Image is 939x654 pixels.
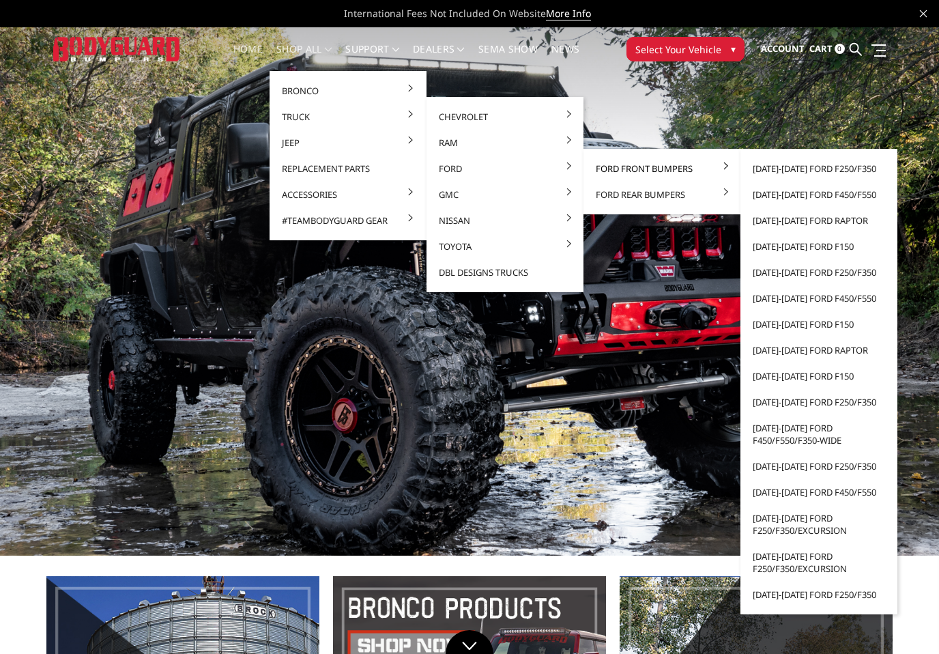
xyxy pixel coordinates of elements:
[275,104,421,130] a: Truck
[413,44,465,71] a: Dealers
[432,233,578,259] a: Toyota
[432,182,578,208] a: GMC
[276,44,332,71] a: shop all
[432,104,578,130] a: Chevrolet
[809,31,845,68] a: Cart 0
[746,337,892,363] a: [DATE]-[DATE] Ford Raptor
[746,479,892,505] a: [DATE]-[DATE] Ford F450/F550
[746,285,892,311] a: [DATE]-[DATE] Ford F450/F550
[746,453,892,479] a: [DATE]-[DATE] Ford F250/F350
[626,37,745,61] button: Select Your Vehicle
[275,78,421,104] a: Bronco
[551,44,579,71] a: News
[746,582,892,608] a: [DATE]-[DATE] Ford F250/F350
[432,259,578,285] a: DBL Designs Trucks
[589,182,735,208] a: Ford Rear Bumpers
[546,7,591,20] a: More Info
[809,42,833,55] span: Cart
[275,182,421,208] a: Accessories
[761,31,805,68] a: Account
[746,233,892,259] a: [DATE]-[DATE] Ford F150
[731,42,736,56] span: ▾
[589,156,735,182] a: Ford Front Bumpers
[275,156,421,182] a: Replacement Parts
[746,363,892,389] a: [DATE]-[DATE] Ford F150
[233,44,263,71] a: Home
[275,130,421,156] a: Jeep
[746,311,892,337] a: [DATE]-[DATE] Ford F150
[746,208,892,233] a: [DATE]-[DATE] Ford Raptor
[635,42,721,57] span: Select Your Vehicle
[746,543,892,582] a: [DATE]-[DATE] Ford F250/F350/Excursion
[432,130,578,156] a: Ram
[746,259,892,285] a: [DATE]-[DATE] Ford F250/F350
[432,156,578,182] a: Ford
[746,156,892,182] a: [DATE]-[DATE] Ford F250/F350
[746,389,892,415] a: [DATE]-[DATE] Ford F250/F350
[835,44,845,54] span: 0
[746,505,892,543] a: [DATE]-[DATE] Ford F250/F350/Excursion
[53,37,181,62] img: BODYGUARD BUMPERS
[761,42,805,55] span: Account
[746,415,892,453] a: [DATE]-[DATE] Ford F450/F550/F350-wide
[478,44,538,71] a: SEMA Show
[432,208,578,233] a: Nissan
[345,44,399,71] a: Support
[275,208,421,233] a: #TeamBodyguard Gear
[746,182,892,208] a: [DATE]-[DATE] Ford F450/F550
